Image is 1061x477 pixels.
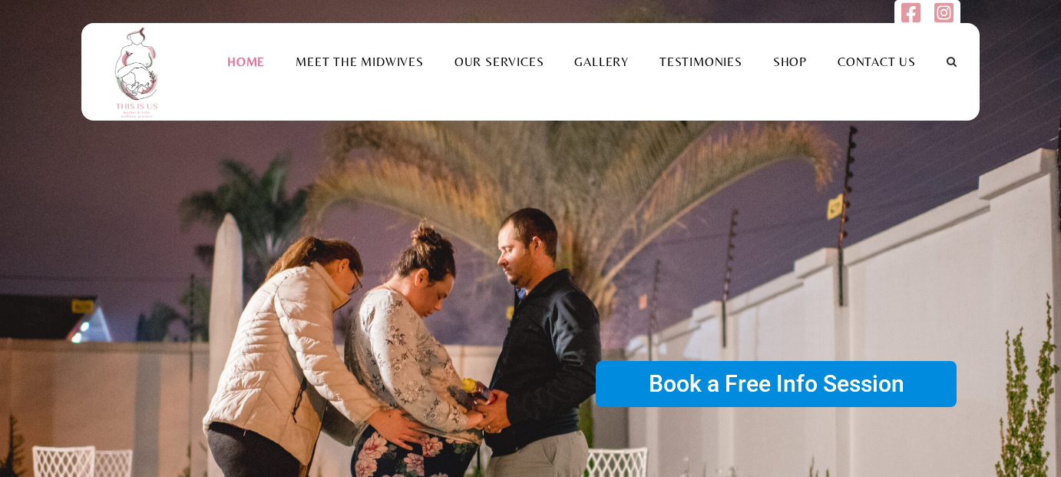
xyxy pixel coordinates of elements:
[280,55,439,69] a: Meet the Midwives
[439,55,560,69] a: Our Services
[104,23,174,121] img: This is us practice
[934,2,954,24] img: instagram-square.svg
[559,55,644,69] a: Gallery
[901,2,921,24] img: facebook-square.svg
[822,55,931,69] a: Contact Us
[934,10,954,28] a: Follow us on Instagram
[644,55,758,69] a: Testimonies
[758,55,822,69] a: Shop
[212,55,280,69] a: Home
[596,361,957,407] rs-layer: Book a Free Info Session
